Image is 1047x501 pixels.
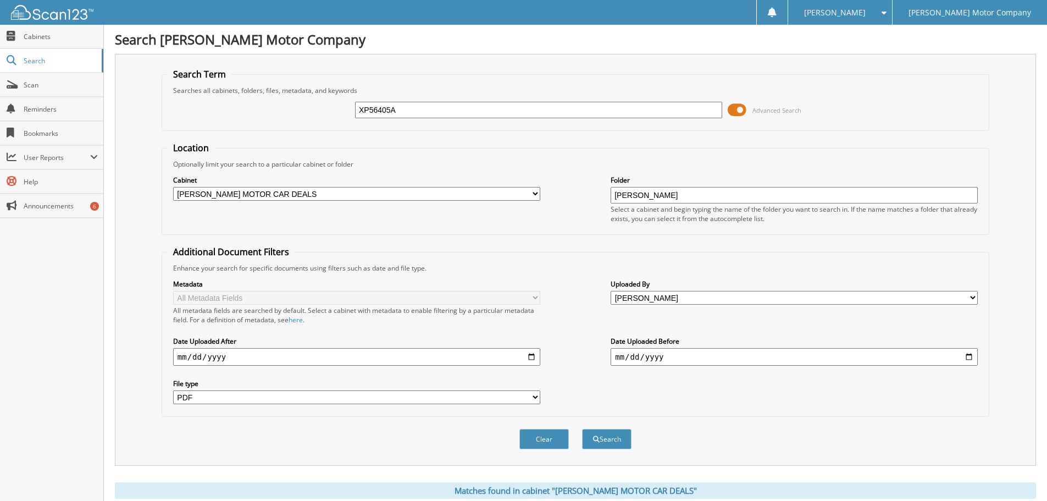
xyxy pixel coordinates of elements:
[168,86,983,95] div: Searches all cabinets, folders, files, metadata, and keywords
[24,56,96,65] span: Search
[24,129,98,138] span: Bookmarks
[611,279,978,289] label: Uploaded By
[804,9,866,16] span: [PERSON_NAME]
[519,429,569,449] button: Clear
[115,30,1036,48] h1: Search [PERSON_NAME] Motor Company
[24,32,98,41] span: Cabinets
[752,106,801,114] span: Advanced Search
[24,201,98,211] span: Announcements
[11,5,93,20] img: scan123-logo-white.svg
[24,153,90,162] span: User Reports
[611,337,978,346] label: Date Uploaded Before
[582,429,631,449] button: Search
[289,315,303,324] a: here
[611,175,978,185] label: Folder
[24,104,98,114] span: Reminders
[90,202,99,211] div: 6
[611,205,978,223] div: Select a cabinet and begin typing the name of the folder you want to search in. If the name match...
[173,175,540,185] label: Cabinet
[24,80,98,90] span: Scan
[173,337,540,346] label: Date Uploaded After
[168,142,214,154] legend: Location
[168,68,231,80] legend: Search Term
[168,246,295,258] legend: Additional Document Filters
[168,263,983,273] div: Enhance your search for specific documents using filters such as date and file type.
[992,448,1047,501] iframe: Chat Widget
[168,159,983,169] div: Optionally limit your search to a particular cabinet or folder
[173,279,540,289] label: Metadata
[173,306,540,324] div: All metadata fields are searched by default. Select a cabinet with metadata to enable filtering b...
[115,482,1036,499] div: Matches found in cabinet "[PERSON_NAME] MOTOR CAR DEALS"
[173,348,540,366] input: start
[173,379,540,388] label: File type
[24,177,98,186] span: Help
[611,348,978,366] input: end
[908,9,1031,16] span: [PERSON_NAME] Motor Company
